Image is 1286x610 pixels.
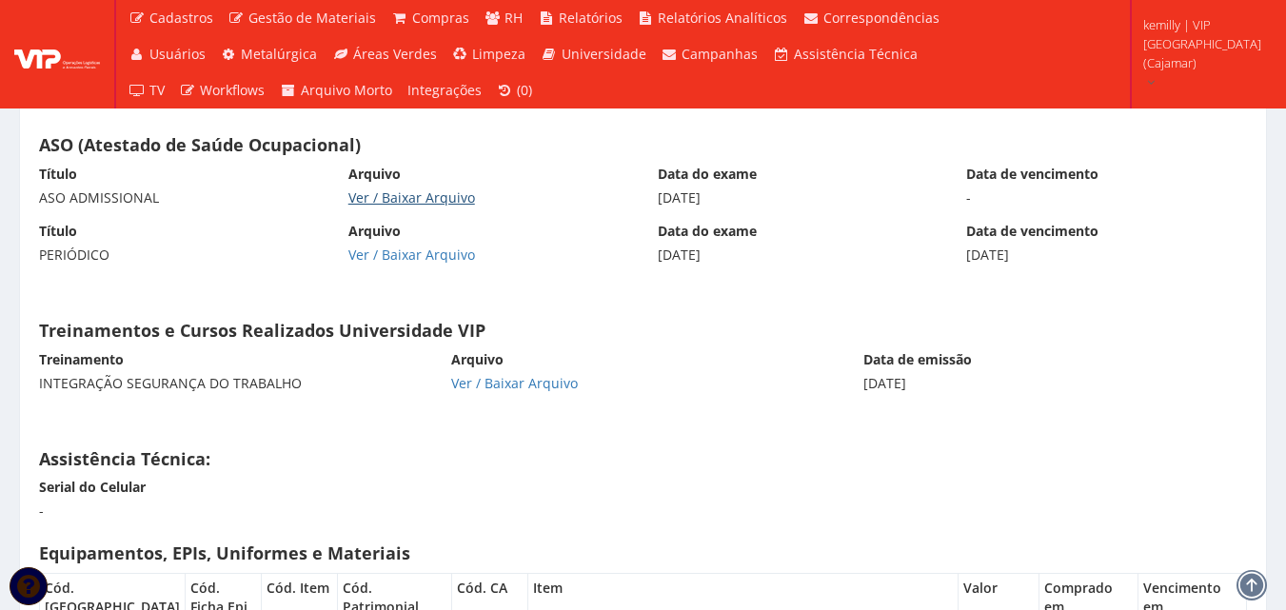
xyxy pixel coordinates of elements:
a: Limpeza [445,36,534,72]
span: Integrações [407,81,482,99]
strong: Assistência Técnica: [39,447,210,470]
span: Assistência Técnica [794,45,918,63]
span: RH [505,9,523,27]
label: Data de vencimento [966,222,1098,241]
strong: ASO (Atestado de Saúde Ocupacional) [39,133,361,156]
span: Relatórios Analíticos [658,9,787,27]
div: ASO ADMISSIONAL [39,188,320,207]
label: Data de vencimento [966,165,1098,184]
a: Áreas Verdes [325,36,445,72]
span: Áreas Verdes [353,45,437,63]
a: TV [121,72,172,108]
span: Usuários [149,45,206,63]
span: (0) [517,81,532,99]
span: Gestão de Materiais [248,9,376,27]
a: Ver / Baixar Arquivo [348,246,475,264]
div: [DATE] [658,188,939,207]
label: Título [39,165,77,184]
label: Data do exame [658,165,757,184]
span: TV [149,81,165,99]
label: Título [39,222,77,241]
a: Campanhas [654,36,766,72]
div: [DATE] [863,374,1247,393]
a: Ver / Baixar Arquivo [348,188,475,207]
span: Cadastros [149,9,213,27]
span: kemilly | VIP [GEOGRAPHIC_DATA] (Cajamar) [1143,15,1261,72]
span: Relatórios [559,9,623,27]
label: Data do exame [658,222,757,241]
span: Universidade [562,45,646,63]
div: - [966,188,1247,207]
label: Serial do Celular [39,478,146,497]
span: Campanhas [682,45,758,63]
label: Arquivo [348,165,401,184]
label: Data de emissão [863,350,972,369]
a: Universidade [533,36,654,72]
strong: Equipamentos, EPIs, Uniformes e Materiais [39,541,410,564]
a: Assistência Técnica [765,36,925,72]
label: Treinamento [39,350,124,369]
span: Correspondências [823,9,940,27]
div: - [39,502,423,521]
a: Integrações [400,72,489,108]
a: Ver / Baixar Arquivo [451,374,578,392]
a: (0) [489,72,541,108]
a: Arquivo Morto [272,72,400,108]
a: Metalúrgica [213,36,326,72]
span: Arquivo Morto [301,81,392,99]
div: PERIÓDICO [39,246,320,265]
span: Workflows [200,81,265,99]
div: INTEGRAÇÃO SEGURANÇA DO TRABALHO [39,374,423,393]
div: [DATE] [966,246,1247,265]
strong: Treinamentos e Cursos Realizados Universidade VIP [39,319,485,342]
span: Metalúrgica [241,45,317,63]
a: Usuários [121,36,213,72]
div: [DATE] [658,246,939,265]
span: Limpeza [472,45,525,63]
label: Arquivo [451,350,504,369]
span: Compras [412,9,469,27]
img: logo [14,40,100,69]
label: Arquivo [348,222,401,241]
a: Workflows [172,72,273,108]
